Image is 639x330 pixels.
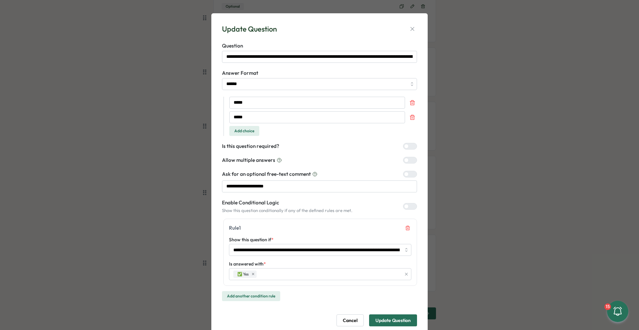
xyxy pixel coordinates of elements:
[237,271,249,277] span: ✅ Yes
[408,98,417,107] button: Remove choice 1
[607,301,628,322] button: 15
[229,126,259,136] button: Add choice
[336,314,364,326] button: Cancel
[229,224,241,232] p: Rule 1
[234,126,254,136] span: Add choice
[222,24,277,34] div: Update Question
[222,143,279,150] label: Is this question required?
[222,170,311,178] span: Ask for an optional free-text comment
[604,303,611,310] div: 15
[369,314,417,326] button: Update Question
[343,315,357,326] span: Cancel
[222,199,352,206] label: Enable Conditional Logic
[222,42,417,50] label: Question
[404,224,411,232] button: Remove condition rule 1
[222,69,417,77] label: Answer Format
[408,113,417,122] button: Remove choice 2
[222,208,352,214] p: Show this question conditionally if any of the defined rules are met.
[222,291,280,301] button: Add another condition rule
[227,291,275,301] span: Add another condition rule
[229,236,274,244] label: Show this question if
[375,315,411,326] span: Update Question
[222,157,275,164] span: Allow multiple answers
[229,261,266,268] label: Is answered with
